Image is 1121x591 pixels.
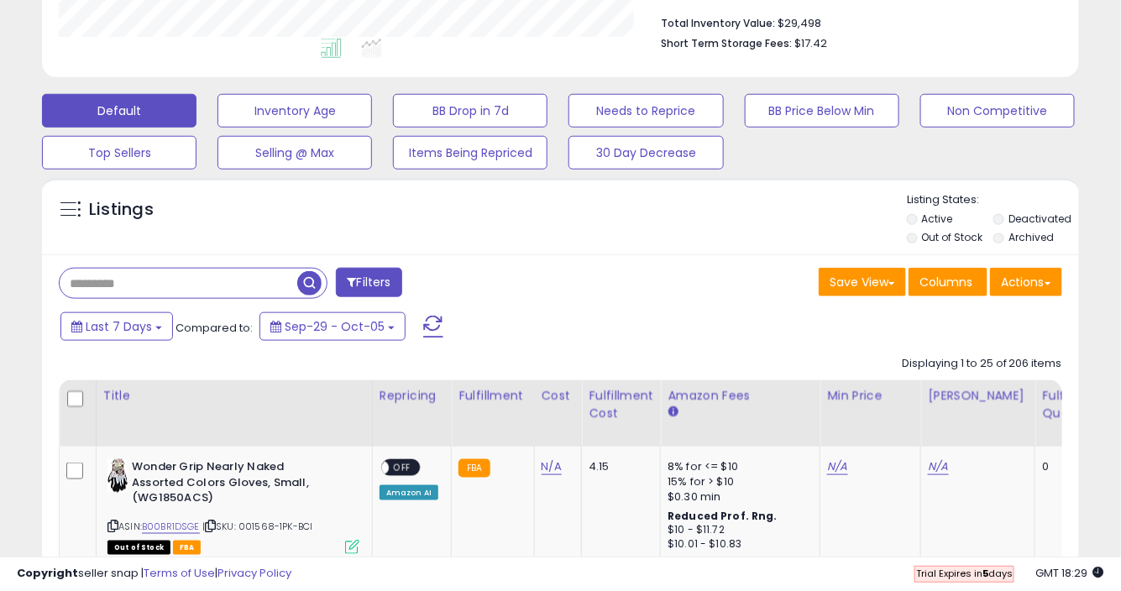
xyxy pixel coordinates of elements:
button: Non Competitive [920,94,1075,128]
span: $17.42 [795,35,828,51]
div: Amazon Fees [668,387,813,405]
span: | SKU: 001568-1PK-BCI [202,520,313,533]
span: OFF [389,461,416,475]
button: Items Being Repriced [393,136,547,170]
div: Cost [542,387,575,405]
label: Out of Stock [922,230,983,244]
button: Actions [990,268,1062,296]
a: B00BR1DSGE [142,520,200,534]
div: 0 [1042,459,1094,474]
b: Short Term Storage Fees: [662,36,793,50]
button: Sep-29 - Oct-05 [259,312,406,341]
span: Sep-29 - Oct-05 [285,318,385,335]
div: Amazon AI [380,485,438,500]
button: BB Price Below Min [745,94,899,128]
button: Save View [819,268,906,296]
div: Title [103,387,365,405]
small: FBA [458,459,490,478]
a: N/A [928,458,948,475]
button: Last 7 Days [60,312,173,341]
label: Active [922,212,953,226]
div: seller snap | | [17,566,291,582]
button: Selling @ Max [217,136,372,170]
div: Fulfillment [458,387,526,405]
h5: Listings [89,198,154,222]
div: $10 - $11.72 [668,523,807,537]
div: Fulfillable Quantity [1042,387,1100,422]
button: Needs to Reprice [568,94,723,128]
span: Trial Expires in days [916,567,1013,580]
span: Columns [919,274,972,290]
a: Privacy Policy [217,565,291,581]
div: Min Price [827,387,914,405]
li: $29,498 [662,12,1050,32]
label: Archived [1008,230,1054,244]
small: Amazon Fees. [668,405,678,420]
img: 51UNiUQa5RL._SL40_.jpg [107,459,128,493]
button: Inventory Age [217,94,372,128]
a: Terms of Use [144,565,215,581]
button: 30 Day Decrease [568,136,723,170]
b: Total Inventory Value: [662,16,776,30]
span: FBA [173,541,202,555]
div: Displaying 1 to 25 of 206 items [902,356,1062,372]
div: $0.30 min [668,489,807,505]
p: Listing States: [907,192,1079,208]
b: Reduced Prof. Rng. [668,509,778,523]
div: 4.15 [589,459,647,474]
strong: Copyright [17,565,78,581]
a: N/A [827,458,847,475]
div: [PERSON_NAME] [928,387,1028,405]
div: 8% for <= $10 [668,459,807,474]
button: Filters [336,268,401,297]
div: Repricing [380,387,444,405]
div: Fulfillment Cost [589,387,653,422]
button: Top Sellers [42,136,196,170]
b: 5 [982,567,988,580]
label: Deactivated [1008,212,1071,226]
span: Last 7 Days [86,318,152,335]
div: 15% for > $10 [668,474,807,489]
span: 2025-10-13 18:29 GMT [1036,565,1104,581]
div: $10.01 - $10.83 [668,537,807,552]
a: N/A [542,458,562,475]
button: Columns [909,268,987,296]
b: Wonder Grip Nearly Naked Assorted Colors Gloves, Small, (WG1850ACS) [132,459,336,510]
span: Compared to: [175,320,253,336]
button: BB Drop in 7d [393,94,547,128]
span: All listings that are currently out of stock and unavailable for purchase on Amazon [107,541,170,555]
button: Default [42,94,196,128]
